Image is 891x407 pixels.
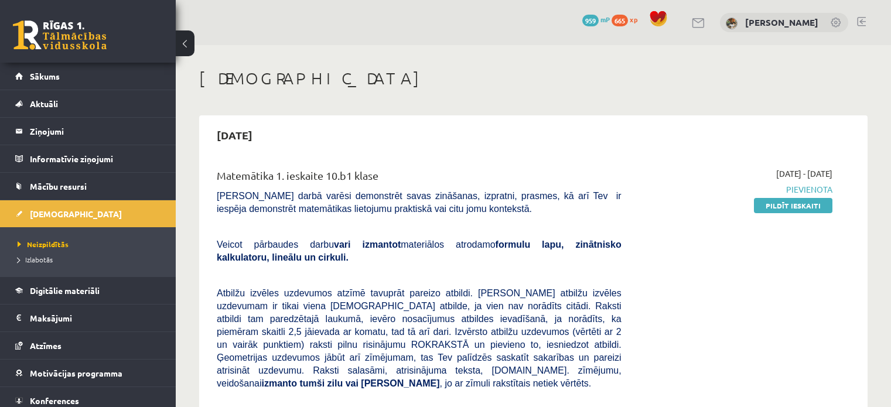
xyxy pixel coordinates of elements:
[30,368,122,378] span: Motivācijas programma
[612,15,643,24] a: 665 xp
[30,71,60,81] span: Sākums
[600,15,610,24] span: mP
[612,15,628,26] span: 665
[754,198,832,213] a: Pildīt ieskaiti
[30,285,100,296] span: Digitālie materiāli
[217,288,622,388] span: Atbilžu izvēles uzdevumos atzīmē tavuprāt pareizo atbildi. [PERSON_NAME] atbilžu izvēles uzdevuma...
[15,277,161,304] a: Digitālie materiāli
[262,378,297,388] b: izmanto
[30,145,161,172] legend: Informatīvie ziņojumi
[217,240,622,262] span: Veicot pārbaudes darbu materiālos atrodamo
[30,340,62,351] span: Atzīmes
[30,395,79,406] span: Konferences
[30,305,161,331] legend: Maksājumi
[15,360,161,387] a: Motivācijas programma
[18,255,53,264] span: Izlabotās
[15,90,161,117] a: Aktuāli
[217,240,622,262] b: formulu lapu, zinātnisko kalkulatoru, lineālu un cirkuli.
[18,254,164,265] a: Izlabotās
[15,145,161,172] a: Informatīvie ziņojumi
[726,18,738,29] img: Darja Degtjarjova
[30,118,161,145] legend: Ziņojumi
[15,305,161,331] a: Maksājumi
[199,69,868,88] h1: [DEMOGRAPHIC_DATA]
[15,63,161,90] a: Sākums
[582,15,599,26] span: 959
[217,191,622,214] span: [PERSON_NAME] darbā varēsi demonstrēt savas zināšanas, izpratni, prasmes, kā arī Tev ir iespēja d...
[18,239,164,249] a: Neizpildītās
[205,121,264,149] h2: [DATE]
[630,15,637,24] span: xp
[30,98,58,109] span: Aktuāli
[334,240,401,249] b: vari izmantot
[13,20,107,50] a: Rīgas 1. Tālmācības vidusskola
[582,15,610,24] a: 959 mP
[15,118,161,145] a: Ziņojumi
[30,181,87,191] span: Mācību resursi
[18,240,69,249] span: Neizpildītās
[745,16,818,28] a: [PERSON_NAME]
[15,332,161,359] a: Atzīmes
[776,167,832,180] span: [DATE] - [DATE]
[30,208,122,219] span: [DEMOGRAPHIC_DATA]
[217,167,622,189] div: Matemātika 1. ieskaite 10.b1 klase
[15,173,161,200] a: Mācību resursi
[639,183,832,196] span: Pievienota
[299,378,439,388] b: tumši zilu vai [PERSON_NAME]
[15,200,161,227] a: [DEMOGRAPHIC_DATA]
